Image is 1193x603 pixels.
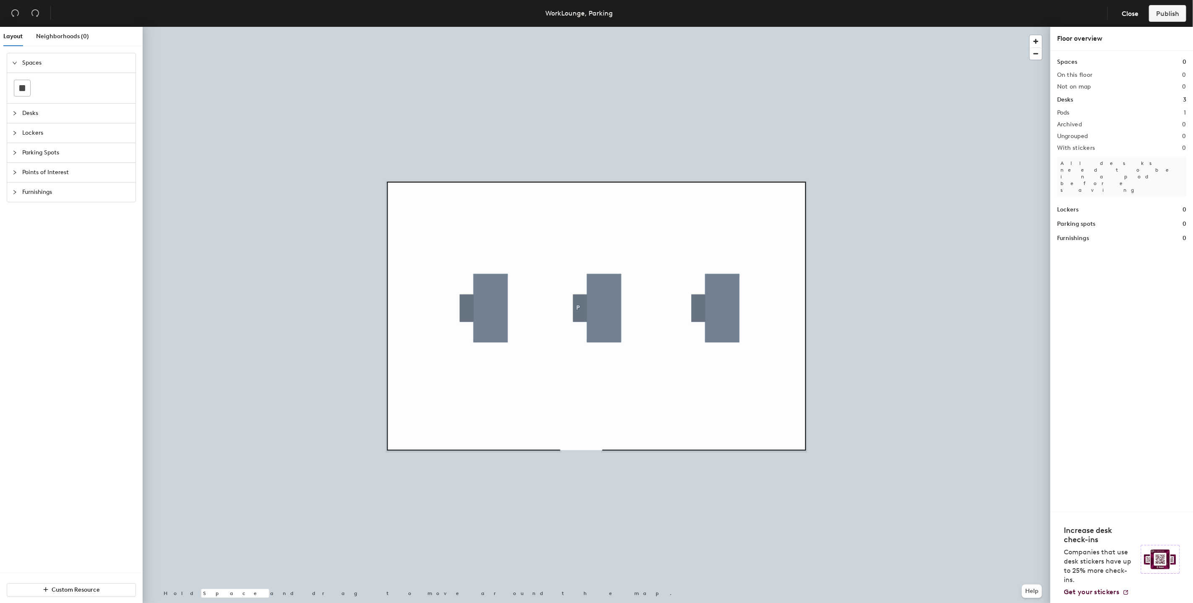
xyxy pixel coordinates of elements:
h1: Spaces [1057,57,1077,67]
h2: With stickers [1057,145,1095,151]
h2: 0 [1183,72,1186,78]
img: Sticker logo [1141,545,1180,574]
span: Parking Spots [22,143,130,162]
h2: 0 [1183,133,1186,140]
span: collapsed [12,111,17,116]
span: Lockers [22,123,130,143]
span: expanded [12,60,17,65]
h2: Not on map [1057,84,1091,90]
span: Neighborhoods (0) [36,33,89,40]
h1: Lockers [1057,205,1078,214]
h1: Parking spots [1057,219,1095,229]
span: Desks [22,104,130,123]
h2: Pods [1057,110,1070,116]
span: Points of Interest [22,163,130,182]
h2: Archived [1057,121,1082,128]
h4: Increase desk check-ins [1064,526,1136,544]
button: Help [1022,585,1042,598]
div: WorkLounge, Parking [545,8,613,18]
h2: Ungrouped [1057,133,1088,140]
h2: 0 [1183,121,1186,128]
h1: 0 [1183,205,1186,214]
h1: 3 [1183,95,1186,104]
h2: 0 [1183,84,1186,90]
p: Companies that use desk stickers have up to 25% more check-ins. [1064,548,1136,585]
p: All desks need to be in a pod before saving [1057,157,1186,197]
span: collapsed [12,170,17,175]
span: Custom Resource [52,586,100,593]
div: Floor overview [1057,34,1186,44]
button: Close [1115,5,1146,22]
h2: On this floor [1057,72,1093,78]
h1: 0 [1183,219,1186,229]
h2: 0 [1183,145,1186,151]
h2: 1 [1184,110,1186,116]
button: Publish [1149,5,1186,22]
button: Undo (⌘ + Z) [7,5,23,22]
button: Redo (⌘ + ⇧ + Z) [27,5,44,22]
span: Layout [3,33,23,40]
h1: 0 [1183,234,1186,243]
span: collapsed [12,150,17,155]
span: Furnishings [22,183,130,202]
h1: Desks [1057,95,1073,104]
button: Custom Resource [7,583,136,597]
span: collapsed [12,190,17,195]
a: Get your stickers [1064,588,1129,596]
h1: 0 [1183,57,1186,67]
span: collapsed [12,131,17,136]
span: Spaces [22,53,130,73]
h1: Furnishings [1057,234,1089,243]
span: Close [1122,10,1138,18]
span: Get your stickers [1064,588,1119,596]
